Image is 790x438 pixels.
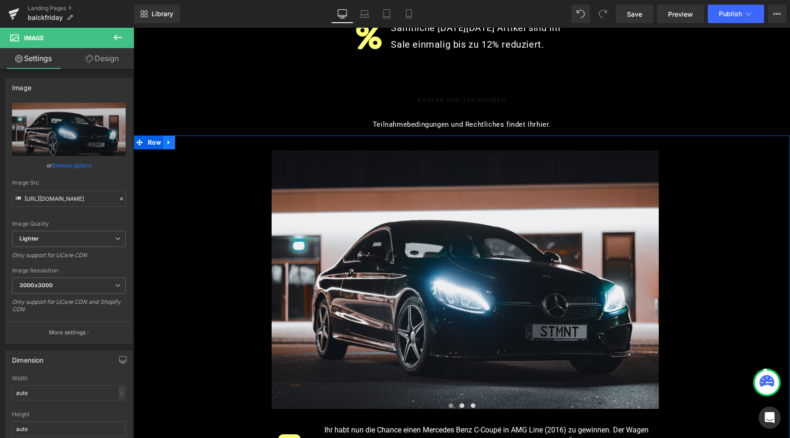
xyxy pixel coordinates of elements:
[12,179,126,186] div: Image Src
[12,411,126,418] div: Height
[12,221,126,227] div: Image Quality
[19,282,53,289] b: 3000x3000
[657,5,704,23] a: Preview
[627,9,642,19] span: Save
[12,351,44,364] div: Dimension
[594,5,612,23] button: Redo
[52,157,91,173] a: Browse gallery
[119,387,124,399] div: -
[134,5,180,23] a: New Library
[398,5,420,23] a: Mobile
[12,191,126,207] input: Link
[719,10,742,18] span: Publish
[12,252,126,265] div: Only support for UCare CDN
[12,108,30,122] span: Row
[270,61,386,85] a: Kaufen und Teilnehmen
[331,5,353,23] a: Desktop
[12,298,126,319] div: Only support for UCare CDN and Shopify CDN
[12,421,126,437] input: auto
[403,93,417,101] span: .
[28,5,134,12] a: Landing Pages
[668,9,693,19] span: Preview
[28,14,63,21] span: balckfriday
[768,5,786,23] button: More
[69,48,136,69] a: Design
[12,375,126,382] div: Width
[49,328,86,337] p: More settings
[759,407,781,429] div: Open Intercom Messenger
[12,385,126,401] input: auto
[152,10,173,18] span: Library
[239,93,403,101] span: Teilnahmebedingungen und Rechtliches findet Ihr
[12,79,31,92] div: Image
[708,5,764,23] button: Publish
[19,235,39,242] b: Lighter
[12,160,126,170] div: or
[284,61,372,85] span: Kaufen und Teilnehmen
[353,5,376,23] a: Laptop
[30,108,42,122] a: Expand / Collapse
[571,5,590,23] button: Undo
[403,93,415,101] a: hier
[376,5,398,23] a: Tablet
[24,34,44,42] span: Image
[6,321,132,343] button: More settings
[12,267,126,274] div: Image Resolution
